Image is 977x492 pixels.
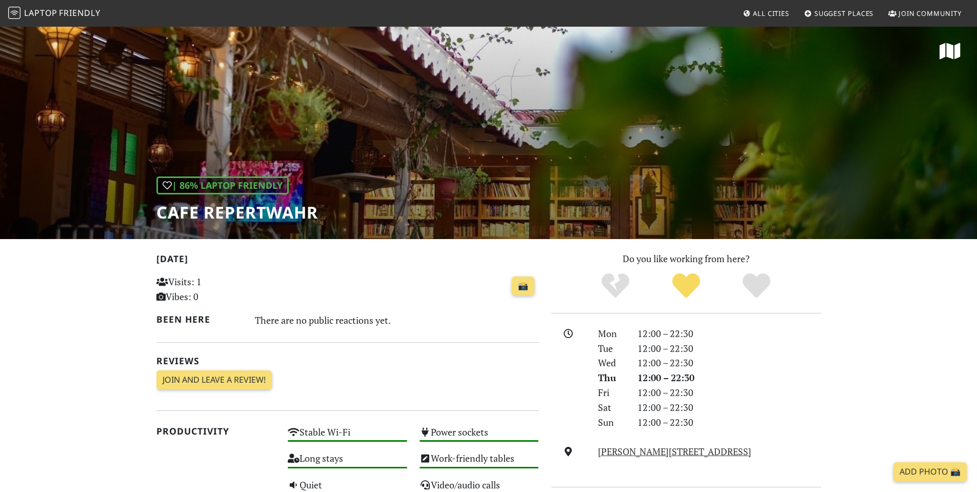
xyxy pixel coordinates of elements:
[592,385,631,400] div: Fri
[156,176,289,194] div: | 86% Laptop Friendly
[156,426,276,437] h2: Productivity
[59,7,100,18] span: Friendly
[592,370,631,385] div: Thu
[753,9,789,18] span: All Cities
[651,272,722,300] div: Yes
[814,9,874,18] span: Suggest Places
[631,400,827,415] div: 12:00 – 22:30
[413,424,545,450] div: Power sockets
[580,272,651,300] div: No
[156,370,272,390] a: Join and leave a review!
[899,9,962,18] span: Join Community
[592,415,631,430] div: Sun
[598,445,751,458] a: [PERSON_NAME][STREET_ADDRESS]
[893,462,967,482] a: Add Photo 📸
[631,385,827,400] div: 12:00 – 22:30
[255,312,539,328] div: There are no public reactions yet.
[592,326,631,341] div: Mon
[551,251,821,266] p: Do you like working from here?
[282,424,413,450] div: Stable Wi-Fi
[631,370,827,385] div: 12:00 – 22:30
[156,356,539,366] h2: Reviews
[631,415,827,430] div: 12:00 – 22:30
[592,341,631,356] div: Tue
[592,400,631,415] div: Sat
[282,450,413,476] div: Long stays
[413,450,545,476] div: Work-friendly tables
[24,7,57,18] span: Laptop
[592,356,631,370] div: Wed
[156,274,276,304] p: Visits: 1 Vibes: 0
[512,277,534,296] a: 📸
[739,4,793,23] a: All Cities
[156,314,243,325] h2: Been here
[8,7,21,19] img: LaptopFriendly
[631,356,827,370] div: 12:00 – 22:30
[721,272,792,300] div: Definitely!
[156,253,539,268] h2: [DATE]
[8,5,101,23] a: LaptopFriendly LaptopFriendly
[156,203,318,222] h1: Cafe Repertwahr
[884,4,966,23] a: Join Community
[631,341,827,356] div: 12:00 – 22:30
[631,326,827,341] div: 12:00 – 22:30
[800,4,878,23] a: Suggest Places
